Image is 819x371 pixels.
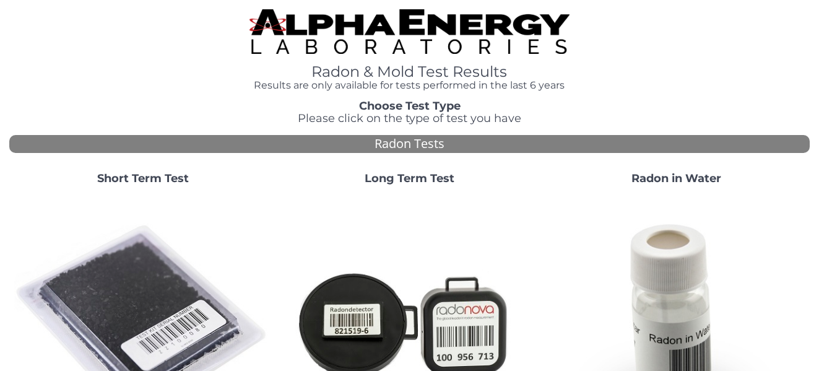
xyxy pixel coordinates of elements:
[631,172,721,185] strong: Radon in Water
[97,172,189,185] strong: Short Term Test
[359,99,461,113] strong: Choose Test Type
[298,111,521,125] span: Please click on the type of test you have
[249,80,570,91] h4: Results are only available for tests performed in the last 6 years
[249,9,570,54] img: TightCrop.jpg
[249,64,570,80] h1: Radon & Mold Test Results
[9,135,810,153] div: Radon Tests
[365,172,454,185] strong: Long Term Test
